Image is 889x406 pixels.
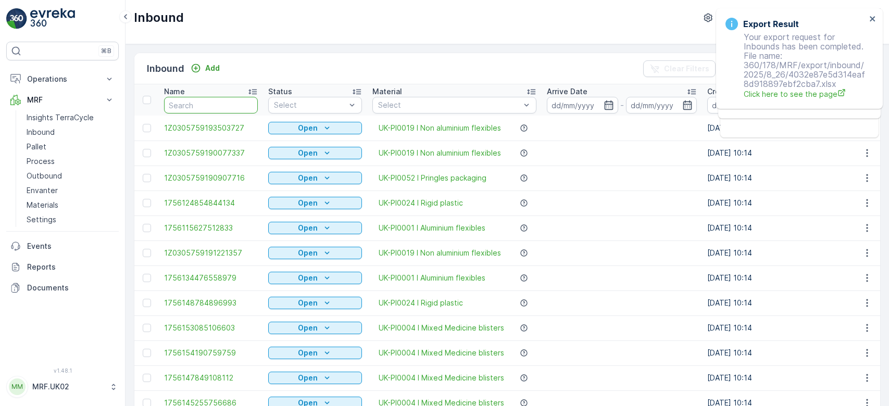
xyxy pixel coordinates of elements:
[143,374,151,382] div: Toggle Row Selected
[298,198,318,208] p: Open
[22,139,119,154] a: Pallet
[6,8,27,29] img: logo
[643,60,716,77] button: Clear Filters
[620,99,624,111] p: -
[6,277,119,298] a: Documents
[702,116,862,141] td: [DATE] 10:14
[143,199,151,207] div: Toggle Row Selected
[27,214,56,225] p: Settings
[378,100,520,110] p: Select
[379,248,501,258] a: UK-PI0019 I Non aluminium flexibles
[547,97,618,113] input: dd/mm/yyyy
[379,373,504,383] span: UK-PI0004 I Mixed Medicine blisters
[268,297,362,309] button: Open
[547,86,587,97] p: Arrive Date
[6,236,119,257] a: Events
[205,63,220,73] p: Add
[379,148,501,158] a: UK-PI0019 I Non aluminium flexibles
[298,373,318,383] p: Open
[707,97,779,113] input: dd/mm/yyyy
[298,173,318,183] p: Open
[30,8,75,29] img: logo_light-DOdMpM7g.png
[379,198,463,208] a: UK-PI0024 I Rigid plastic
[379,223,485,233] a: UK-PI0001 I Aluminium flexibles
[725,32,866,99] p: Your export request for Inbounds has been completed. File name: 360/178/MRF/export/inbound/2025/8...
[379,348,504,358] a: UK-PI0004 I Mixed Medicine blisters
[134,9,184,26] p: Inbound
[27,283,115,293] p: Documents
[869,15,877,24] button: close
[164,173,258,183] a: 1Z0305759190907716
[143,249,151,257] div: Toggle Row Selected
[164,273,258,283] a: 1756134476558979
[164,373,258,383] a: 1756147849108112
[379,273,485,283] a: UK-PI0001 I Aluminium flexibles
[707,86,753,97] p: Create Time
[27,142,46,152] p: Pallet
[6,90,119,110] button: MRF
[664,64,709,74] p: Clear Filters
[164,123,258,133] span: 1Z0305759193503727
[702,166,862,191] td: [DATE] 10:14
[702,240,862,265] td: [DATE] 10:14
[101,47,111,55] p: ⌘B
[298,323,318,333] p: Open
[164,198,258,208] a: 1756124854844134
[164,298,258,308] span: 1756148784896993
[22,212,119,227] a: Settings
[27,74,98,84] p: Operations
[27,95,98,105] p: MRF
[743,18,799,30] h3: Export Result
[274,100,346,110] p: Select
[6,367,119,374] span: v 1.48.1
[143,324,151,332] div: Toggle Row Selected
[379,298,463,308] a: UK-PI0024 I Rigid plastic
[744,88,866,99] a: Click here to see the page
[27,185,58,196] p: Envanter
[6,376,119,398] button: MMMRF.UK02
[702,265,862,290] td: [DATE] 10:14
[27,171,62,181] p: Outbound
[298,123,318,133] p: Open
[164,248,258,258] a: 1Z0305759191221357
[702,215,862,240] td: [DATE] 10:14
[147,61,184,76] p: Inbound
[6,257,119,277] a: Reports
[164,97,258,113] input: Search
[164,148,258,158] span: 1Z0305759190077337
[186,62,224,74] button: Add
[164,86,185,97] p: Name
[268,322,362,334] button: Open
[32,382,104,392] p: MRF.UK02
[372,86,402,97] p: Material
[22,154,119,169] a: Process
[268,247,362,259] button: Open
[268,122,362,134] button: Open
[702,365,862,390] td: [DATE] 10:14
[379,123,501,133] a: UK-PI0019 I Non aluminium flexibles
[268,347,362,359] button: Open
[298,148,318,158] p: Open
[702,141,862,166] td: [DATE] 10:14
[702,340,862,365] td: [DATE] 10:14
[298,298,318,308] p: Open
[164,223,258,233] a: 1756115627512833
[268,372,362,384] button: Open
[298,273,318,283] p: Open
[22,125,119,139] a: Inbound
[298,348,318,358] p: Open
[164,348,258,358] a: 1756154190759759
[379,323,504,333] a: UK-PI0004 I Mixed Medicine blisters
